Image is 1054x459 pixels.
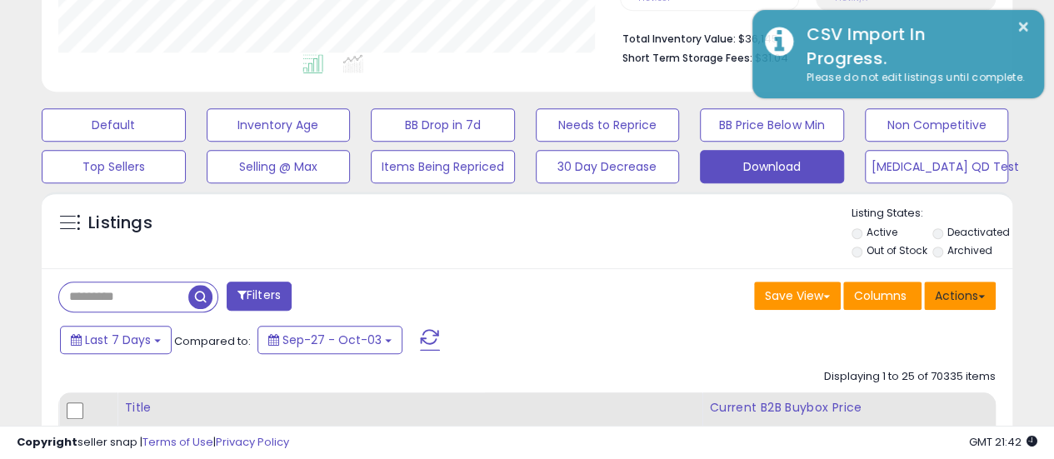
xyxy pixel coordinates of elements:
[794,70,1032,86] div: Please do not edit listings until complete.
[622,27,983,47] li: $36,145
[843,282,922,310] button: Columns
[852,206,1012,222] p: Listing States:
[622,51,752,65] b: Short Term Storage Fees:
[257,326,402,354] button: Sep-27 - Oct-03
[216,434,289,450] a: Privacy Policy
[866,243,927,257] label: Out of Stock
[1017,17,1030,37] button: ×
[88,212,152,235] h5: Listings
[536,150,680,183] button: 30 Day Decrease
[866,225,897,239] label: Active
[854,287,907,304] span: Columns
[536,108,680,142] button: Needs to Reprice
[42,108,186,142] button: Default
[794,22,1032,70] div: CSV Import In Progress.
[85,332,151,348] span: Last 7 Days
[207,150,351,183] button: Selling @ Max
[865,150,1009,183] button: [MEDICAL_DATA] QD Test
[947,243,992,257] label: Archived
[371,108,515,142] button: BB Drop in 7d
[42,150,186,183] button: Top Sellers
[17,435,289,451] div: seller snap | |
[124,399,695,417] div: Title
[969,434,1037,450] span: 2025-10-11 21:42 GMT
[709,399,988,417] div: Current B2B Buybox Price
[371,150,515,183] button: Items Being Repriced
[207,108,351,142] button: Inventory Age
[700,108,844,142] button: BB Price Below Min
[17,434,77,450] strong: Copyright
[754,282,841,310] button: Save View
[622,32,736,46] b: Total Inventory Value:
[947,225,1010,239] label: Deactivated
[700,150,844,183] button: Download
[142,434,213,450] a: Terms of Use
[865,108,1009,142] button: Non Competitive
[824,369,996,385] div: Displaying 1 to 25 of 70335 items
[227,282,292,311] button: Filters
[924,282,996,310] button: Actions
[174,333,251,349] span: Compared to:
[282,332,382,348] span: Sep-27 - Oct-03
[60,326,172,354] button: Last 7 Days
